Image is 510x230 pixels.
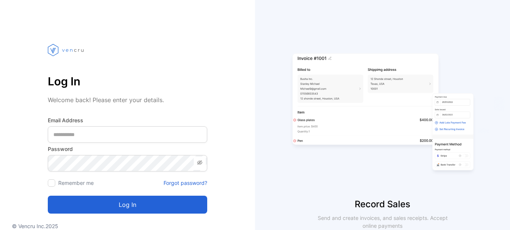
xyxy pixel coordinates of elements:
p: Welcome back! Please enter your details. [48,95,207,104]
img: slider image [289,30,476,198]
a: Forgot password? [164,179,207,187]
button: Log in [48,196,207,214]
p: Record Sales [255,198,510,211]
label: Remember me [58,180,94,186]
label: Password [48,145,207,153]
label: Email Address [48,116,207,124]
p: Log In [48,72,207,90]
img: vencru logo [48,30,85,70]
p: Send and create invoices, and sales receipts. Accept online payments [311,214,454,230]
